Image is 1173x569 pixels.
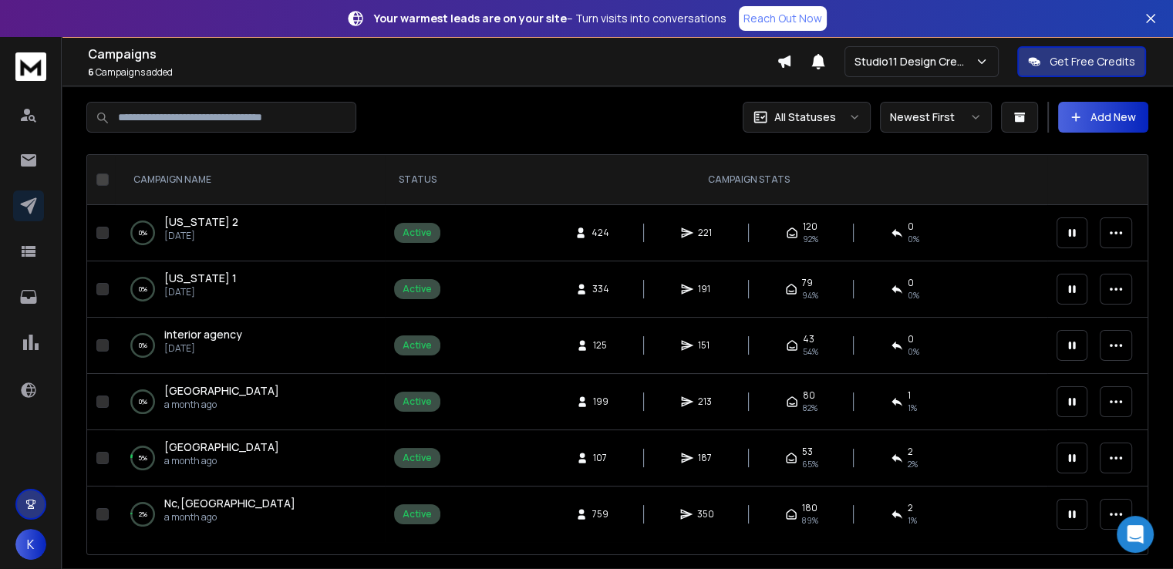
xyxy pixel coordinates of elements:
[139,338,147,353] p: 0 %
[164,383,279,398] span: [GEOGRAPHIC_DATA]
[908,277,914,289] span: 0
[739,6,827,31] a: Reach Out Now
[592,508,608,520] span: 759
[403,452,432,464] div: Active
[164,214,238,229] span: [US_STATE] 2
[164,399,279,411] p: a month ago
[164,439,279,455] a: [GEOGRAPHIC_DATA]
[403,339,432,352] div: Active
[743,11,822,26] p: Reach Out Now
[908,289,919,301] span: 0 %
[802,446,813,458] span: 53
[908,333,914,345] span: 0
[908,389,911,402] span: 1
[593,396,608,408] span: 199
[164,383,279,399] a: [GEOGRAPHIC_DATA]
[450,155,1047,205] th: CAMPAIGN STATS
[908,402,917,414] span: 1 %
[698,396,713,408] span: 213
[164,271,237,285] span: [US_STATE] 1
[115,155,385,205] th: CAMPAIGN NAME
[1058,102,1148,133] button: Add New
[164,327,242,342] a: interior agency
[164,511,295,524] p: a month ago
[164,214,238,230] a: [US_STATE] 2
[803,402,817,414] span: 82 %
[88,45,777,63] h1: Campaigns
[908,446,913,458] span: 2
[908,502,913,514] span: 2
[803,333,814,345] span: 43
[802,277,813,289] span: 79
[593,339,608,352] span: 125
[803,233,818,245] span: 92 %
[115,205,385,261] td: 0%[US_STATE] 2[DATE]
[908,458,918,470] span: 2 %
[803,221,817,233] span: 120
[374,11,567,25] strong: Your warmest leads are on your site
[698,452,713,464] span: 187
[164,455,279,467] p: a month ago
[854,54,975,69] p: Studio11 Design Creative
[803,345,818,358] span: 54 %
[115,318,385,374] td: 0%interior agency[DATE]
[88,66,777,79] p: Campaigns added
[908,345,919,358] span: 0 %
[698,283,713,295] span: 191
[139,394,147,409] p: 0 %
[908,514,917,527] span: 1 %
[698,227,713,239] span: 221
[802,458,818,470] span: 65 %
[592,283,609,295] span: 334
[1017,46,1146,77] button: Get Free Credits
[403,227,432,239] div: Active
[1050,54,1135,69] p: Get Free Credits
[802,514,818,527] span: 89 %
[1117,516,1154,553] div: Open Intercom Messenger
[164,271,237,286] a: [US_STATE] 1
[908,221,914,233] span: 0
[403,508,432,520] div: Active
[139,281,147,297] p: 0 %
[115,374,385,430] td: 0%[GEOGRAPHIC_DATA]a month ago
[139,507,147,522] p: 2 %
[908,233,919,245] span: 0 %
[15,52,46,81] img: logo
[403,396,432,408] div: Active
[164,230,238,242] p: [DATE]
[774,109,836,125] p: All Statuses
[139,225,147,241] p: 0 %
[88,66,94,79] span: 6
[592,227,609,239] span: 424
[138,450,147,466] p: 5 %
[115,430,385,487] td: 5%[GEOGRAPHIC_DATA]a month ago
[115,261,385,318] td: 0%[US_STATE] 1[DATE]
[593,452,608,464] span: 107
[374,11,726,26] p: – Turn visits into conversations
[15,529,46,560] button: K
[698,339,713,352] span: 151
[164,496,295,511] a: Nc,[GEOGRAPHIC_DATA]
[697,508,714,520] span: 350
[164,439,279,454] span: [GEOGRAPHIC_DATA]
[164,286,237,298] p: [DATE]
[403,283,432,295] div: Active
[803,389,815,402] span: 80
[164,342,242,355] p: [DATE]
[880,102,992,133] button: Newest First
[115,487,385,543] td: 2%Nc,[GEOGRAPHIC_DATA]a month ago
[385,155,450,205] th: STATUS
[802,502,817,514] span: 180
[802,289,818,301] span: 94 %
